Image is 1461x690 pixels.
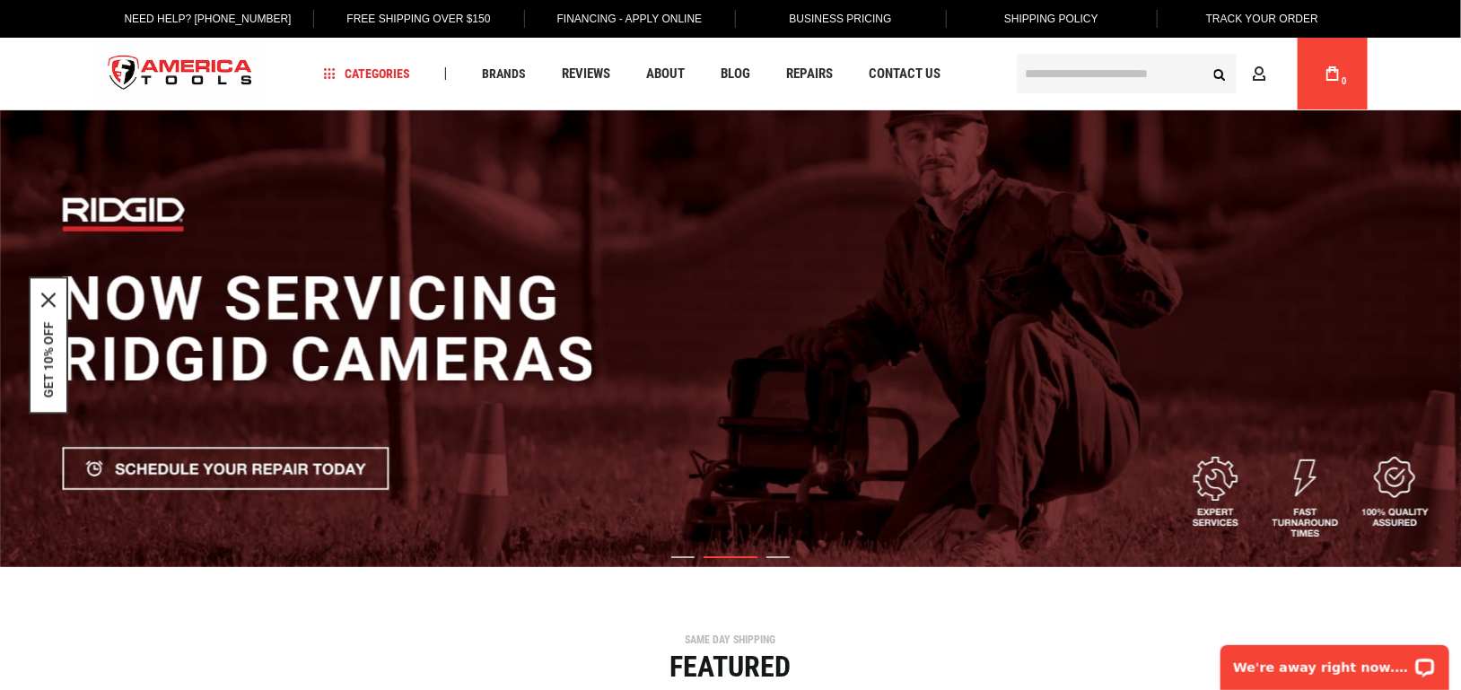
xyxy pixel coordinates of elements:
button: Search [1203,57,1237,91]
img: America Tools [93,40,267,108]
a: About [638,62,693,86]
button: Close [41,293,56,307]
span: Shipping Policy [1004,13,1098,25]
span: Repairs [786,67,833,81]
a: store logo [93,40,267,108]
span: Categories [324,67,410,80]
iframe: LiveChat chat widget [1209,633,1461,690]
span: Blog [721,67,750,81]
span: Reviews [562,67,610,81]
a: Blog [713,62,758,86]
div: Featured [89,652,1372,681]
span: Contact Us [869,67,940,81]
span: Brands [482,67,526,80]
svg: close icon [41,293,56,307]
div: SAME DAY SHIPPING [89,634,1372,645]
a: Categories [316,62,418,86]
a: Repairs [778,62,841,86]
a: Reviews [554,62,618,86]
a: 0 [1316,38,1350,109]
a: Brands [474,62,534,86]
span: 0 [1342,76,1347,86]
span: About [646,67,685,81]
button: GET 10% OFF [41,321,56,397]
a: Contact Us [861,62,949,86]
